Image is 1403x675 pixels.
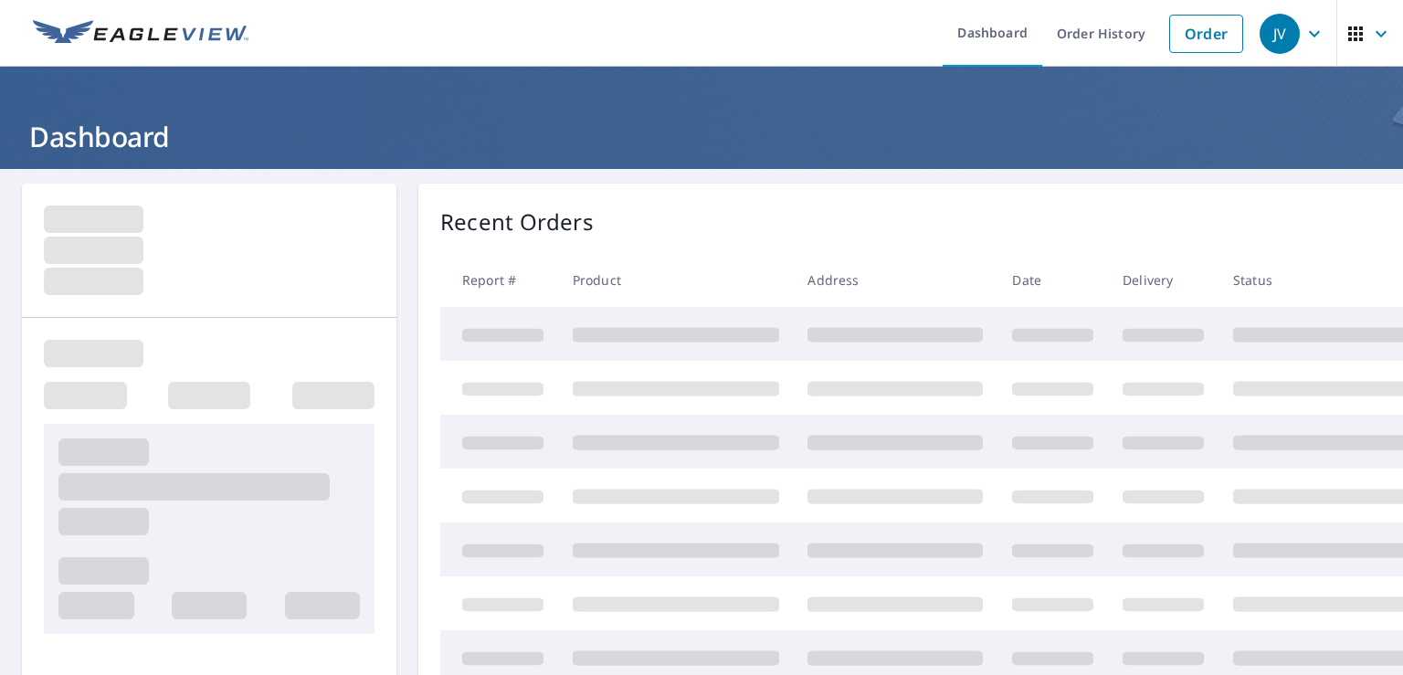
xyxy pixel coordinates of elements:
[440,206,594,238] p: Recent Orders
[1108,253,1218,307] th: Delivery
[997,253,1108,307] th: Date
[558,253,794,307] th: Product
[1260,14,1300,54] div: JV
[1169,15,1243,53] a: Order
[793,253,997,307] th: Address
[22,118,1381,155] h1: Dashboard
[33,20,248,47] img: EV Logo
[440,253,558,307] th: Report #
